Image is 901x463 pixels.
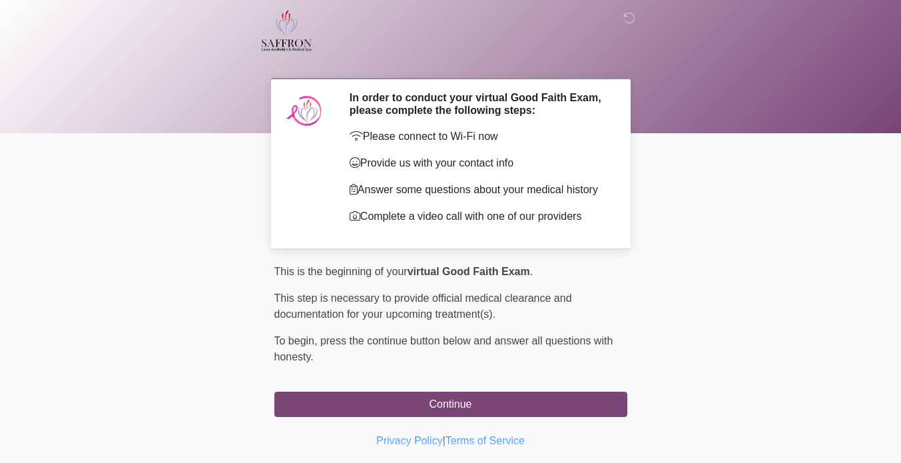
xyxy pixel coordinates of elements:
img: Saffron Laser Aesthetics and Medical Spa Logo [261,10,313,51]
a: | [443,435,446,446]
a: Privacy Policy [376,435,443,446]
span: press the continue button below and answer all questions with honesty. [274,335,613,362]
span: This is the beginning of your [274,266,408,277]
span: . [530,266,533,277]
span: To begin, [274,335,320,346]
p: Please connect to Wi-Fi now [350,129,607,145]
h2: In order to conduct your virtual Good Faith Exam, please complete the following steps: [350,91,607,117]
button: Continue [274,392,627,417]
p: Complete a video call with one of our providers [350,209,607,225]
img: Agent Avatar [284,91,324,131]
p: Answer some questions about your medical history [350,182,607,198]
strong: virtual Good Faith Exam [408,266,530,277]
a: Terms of Service [446,435,525,446]
p: Provide us with your contact info [350,155,607,171]
span: This step is necessary to provide official medical clearance and documentation for your upcoming ... [274,292,572,320]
